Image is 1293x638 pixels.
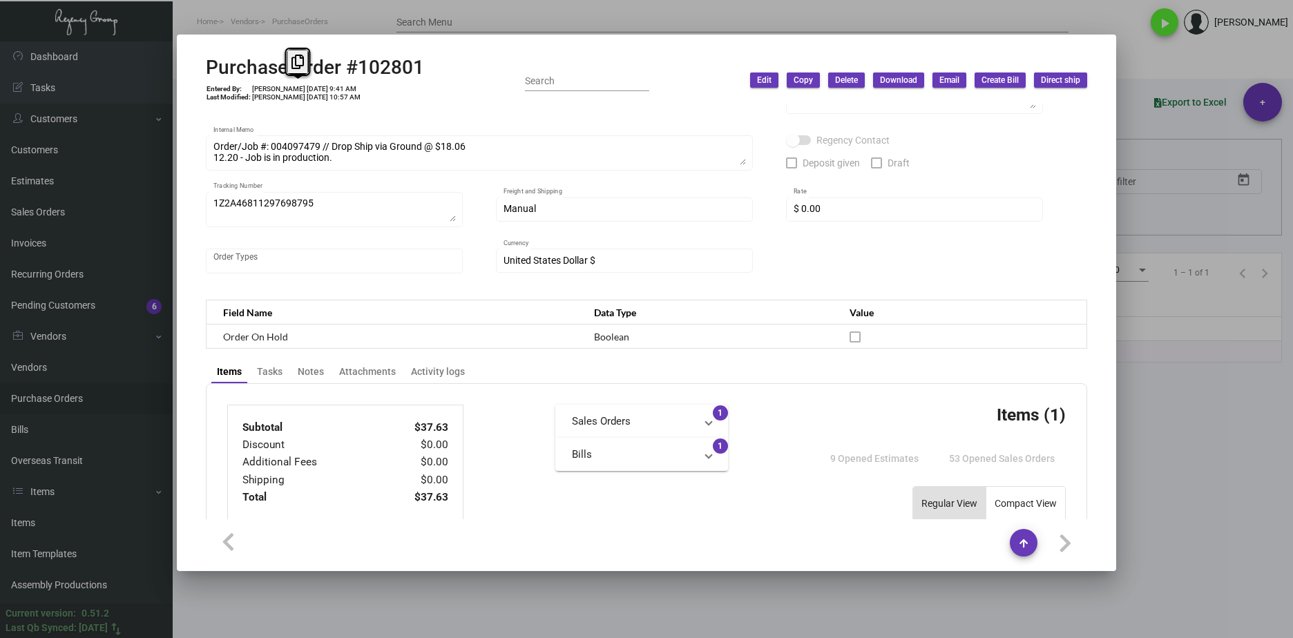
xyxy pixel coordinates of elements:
[816,132,890,148] span: Regency Contact
[383,419,449,436] td: $37.63
[830,453,919,464] span: 9 Opened Estimates
[888,155,910,171] span: Draft
[913,487,986,520] button: Regular View
[383,454,449,471] td: $0.00
[880,75,917,86] span: Download
[291,55,304,69] i: Copy
[257,365,282,379] div: Tasks
[819,446,930,471] button: 9 Opened Estimates
[580,300,836,325] th: Data Type
[975,72,1026,88] button: Create Bill
[242,454,383,471] td: Additional Fees
[383,436,449,454] td: $0.00
[206,93,251,101] td: Last Modified:
[572,414,695,429] mat-panel-title: Sales Orders
[794,75,813,86] span: Copy
[298,365,324,379] div: Notes
[836,300,1086,325] th: Value
[949,453,1055,464] span: 53 Opened Sales Orders
[873,72,924,88] button: Download
[242,436,383,454] td: Discount
[835,75,858,86] span: Delete
[594,331,629,342] span: Boolean
[206,56,424,79] h2: Purchase Order #102801
[572,447,695,463] mat-panel-title: Bills
[932,72,966,88] button: Email
[6,621,108,635] div: Last Qb Synced: [DATE]
[504,203,536,214] span: Manual
[1041,75,1080,86] span: Direct ship
[981,75,1019,86] span: Create Bill
[251,93,361,101] td: [PERSON_NAME] [DATE] 10:57 AM
[383,489,449,506] td: $37.63
[383,472,449,489] td: $0.00
[997,405,1066,425] h3: Items (1)
[242,489,383,506] td: Total
[757,75,772,86] span: Edit
[555,438,728,471] mat-expansion-panel-header: Bills
[787,72,820,88] button: Copy
[938,446,1066,471] button: 53 Opened Sales Orders
[939,75,959,86] span: Email
[217,365,242,379] div: Items
[1034,72,1087,88] button: Direct ship
[251,85,361,93] td: [PERSON_NAME] [DATE] 9:41 AM
[750,72,778,88] button: Edit
[6,606,76,621] div: Current version:
[986,487,1065,520] button: Compact View
[242,419,383,436] td: Subtotal
[555,405,728,438] mat-expansion-panel-header: Sales Orders
[206,85,251,93] td: Entered By:
[803,155,860,171] span: Deposit given
[207,300,581,325] th: Field Name
[828,72,865,88] button: Delete
[223,331,288,342] span: Order On Hold
[411,365,465,379] div: Activity logs
[82,606,109,621] div: 0.51.2
[242,472,383,489] td: Shipping
[339,365,396,379] div: Attachments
